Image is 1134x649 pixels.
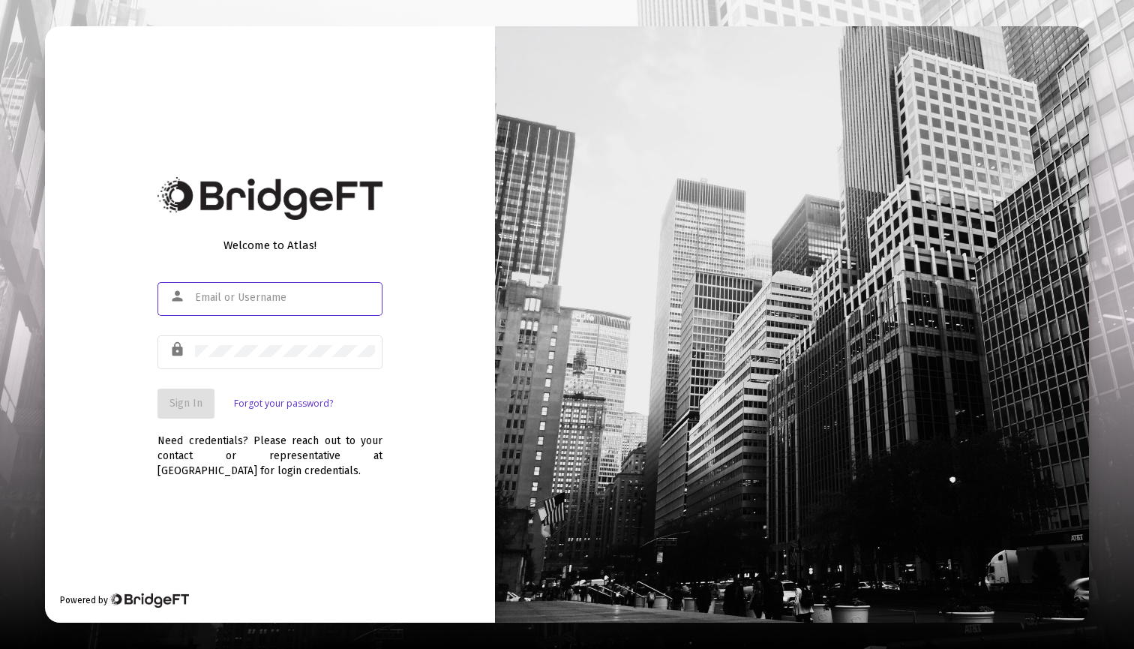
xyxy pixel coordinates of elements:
input: Email or Username [195,292,375,304]
img: Bridge Financial Technology Logo [157,177,382,220]
div: Welcome to Atlas! [157,238,382,253]
div: Powered by [60,593,188,608]
mat-icon: person [169,287,187,305]
mat-icon: lock [169,341,187,359]
span: Sign In [169,397,202,410]
div: Need credentials? Please reach out to your contact or representative at [GEOGRAPHIC_DATA] for log... [157,419,382,479]
button: Sign In [157,389,214,419]
img: Bridge Financial Technology Logo [109,593,188,608]
a: Forgot your password? [234,396,333,411]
